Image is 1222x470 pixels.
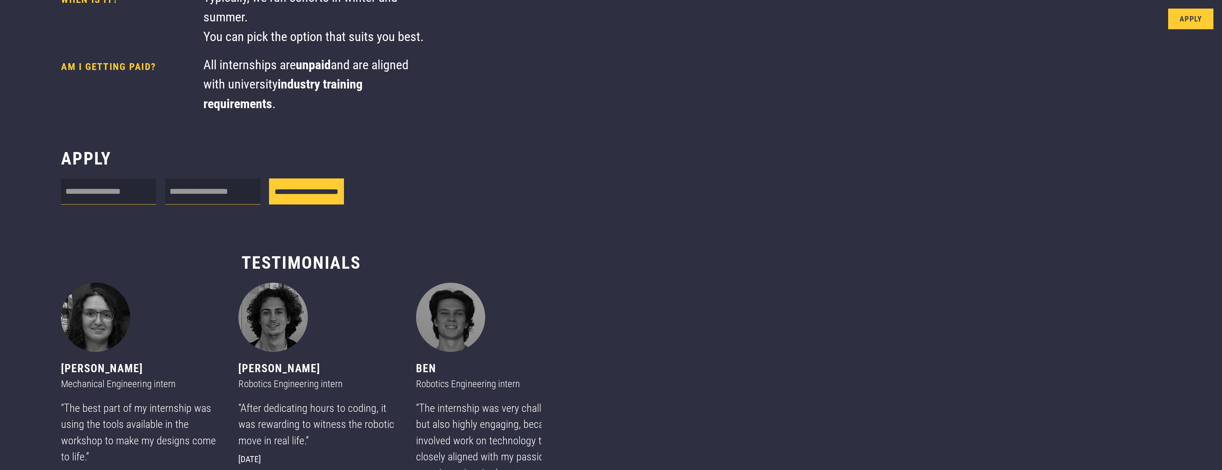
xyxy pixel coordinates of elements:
div: [DATE] [238,453,399,466]
div: [PERSON_NAME] [238,360,399,377]
h3: Apply [61,148,111,170]
form: Internship form [61,178,344,209]
a: Apply [1168,9,1213,29]
strong: industry training requirements [203,76,362,111]
img: Tina - Mechanical Engineering intern [61,283,130,352]
div: 2 of 5 [238,283,399,466]
img: Ben - Robotics Engineering intern [416,283,485,352]
div: “The best part of my internship was using the tools available in the workshop to make my designs ... [61,400,221,465]
img: Jack - Robotics Engineering intern [238,283,308,352]
strong: unpaid [296,57,331,72]
div: All internships are and are aligned with university . [203,55,426,114]
div: Robotics Engineering intern [238,377,399,391]
div: Mechanical Engineering intern [61,377,221,391]
div: [PERSON_NAME] [61,360,221,377]
h4: AM I GETTING PAID? [61,61,194,108]
div: Robotics Engineering intern [416,377,576,391]
div: “After dedicating hours to coding, it was rewarding to witness the robotic move in real life.” [238,400,399,449]
div: Ben [416,360,576,377]
h3: Testimonials [61,252,541,274]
